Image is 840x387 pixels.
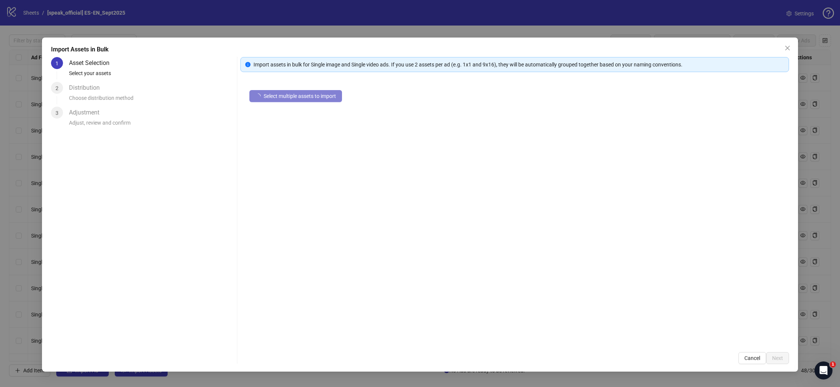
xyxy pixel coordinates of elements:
[830,361,836,367] span: 1
[253,60,784,69] div: Import assets in bulk for Single image and Single video ads. If you use 2 assets per ad (e.g. 1x1...
[55,85,58,91] span: 2
[245,62,250,67] span: info-circle
[69,57,115,69] div: Asset Selection
[69,107,105,119] div: Adjustment
[55,110,58,116] span: 3
[738,352,766,364] button: Cancel
[51,45,789,54] div: Import Assets in Bulk
[814,361,832,379] iframe: Intercom live chat
[55,60,58,66] span: 1
[744,355,760,361] span: Cancel
[255,93,261,99] span: loading
[69,119,234,131] div: Adjust, review and confirm
[69,82,106,94] div: Distribution
[766,352,789,364] button: Next
[249,90,342,102] button: Select multiple assets to import
[781,42,793,54] button: Close
[264,93,336,99] span: Select multiple assets to import
[69,94,234,107] div: Choose distribution method
[69,69,234,82] div: Select your assets
[784,45,790,51] span: close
